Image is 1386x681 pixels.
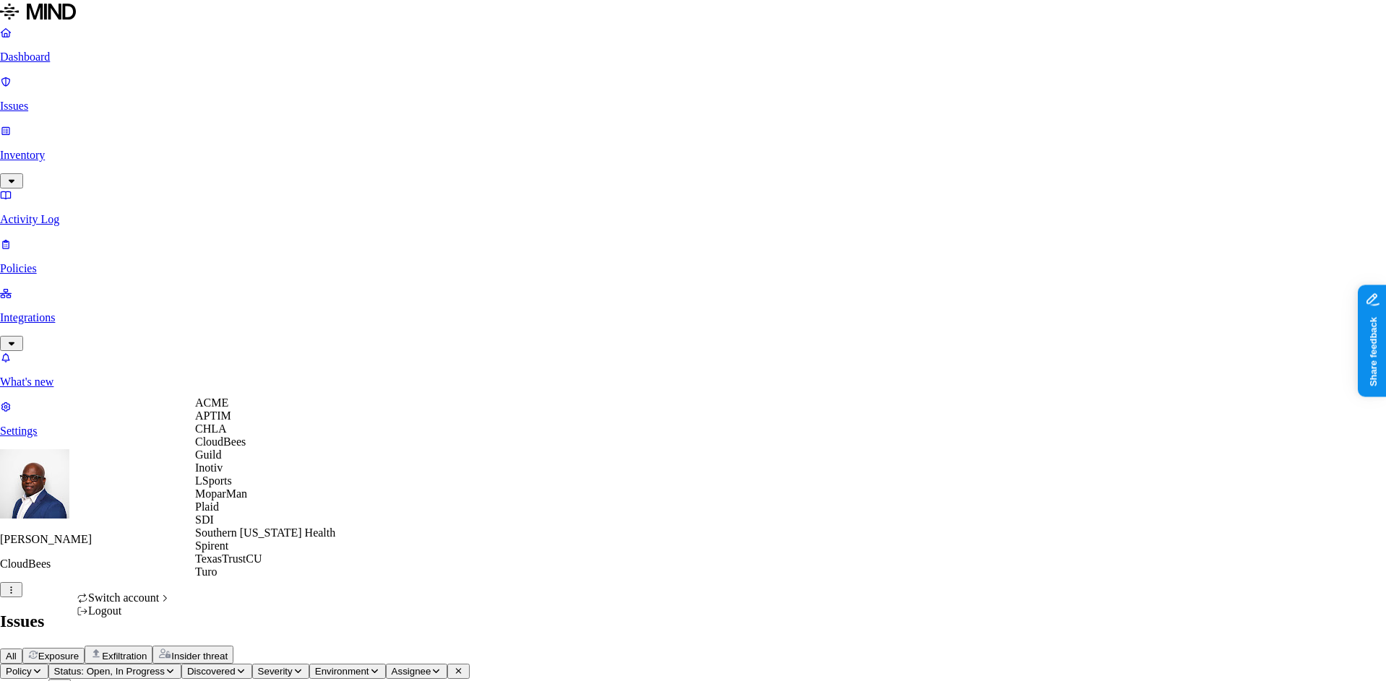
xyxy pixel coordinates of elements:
[195,565,218,578] span: Turo
[195,409,231,422] span: APTIM
[195,487,247,500] span: MoparMan
[195,539,228,552] span: Spirent
[88,591,159,604] span: Switch account
[195,474,232,487] span: LSports
[195,552,262,565] span: TexasTrustCU
[195,435,246,448] span: CloudBees
[195,396,228,409] span: ACME
[195,526,335,539] span: Southern [US_STATE] Health
[195,461,223,474] span: Inotiv
[195,500,219,513] span: Plaid
[195,448,221,461] span: Guild
[195,513,214,526] span: SDI
[77,604,171,617] div: Logout
[195,422,227,435] span: CHLA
